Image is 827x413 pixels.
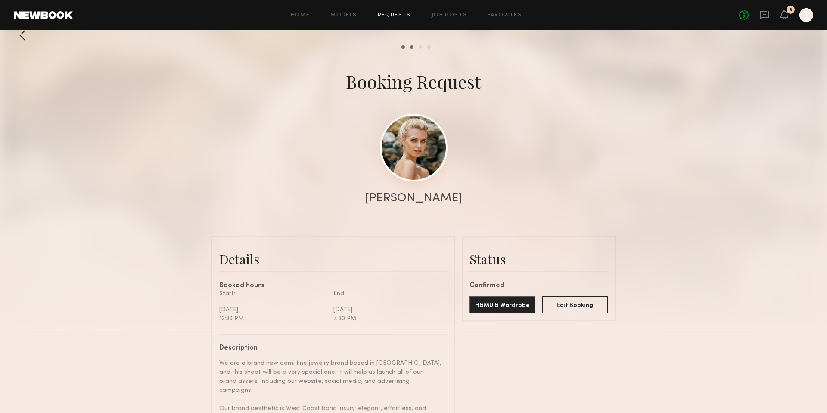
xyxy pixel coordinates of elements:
[333,305,441,314] div: [DATE]
[469,250,608,268] div: Status
[219,282,448,289] div: Booked hours
[219,305,327,314] div: [DATE]
[799,8,813,22] a: J
[333,289,441,298] div: End:
[542,296,608,313] button: Edit Booking
[219,250,448,268] div: Details
[330,13,357,18] a: Models
[365,192,462,204] div: [PERSON_NAME]
[219,289,327,298] div: Start:
[488,13,522,18] a: Favorites
[469,282,608,289] div: Confirmed
[219,345,441,352] div: Description
[432,13,467,18] a: Job Posts
[378,13,411,18] a: Requests
[346,69,481,94] div: Booking Request
[219,314,327,323] div: 12:30 PM
[333,314,441,323] div: 4:30 PM
[291,13,310,18] a: Home
[469,296,535,313] button: H&MU & Wardrobe
[790,8,792,13] div: 3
